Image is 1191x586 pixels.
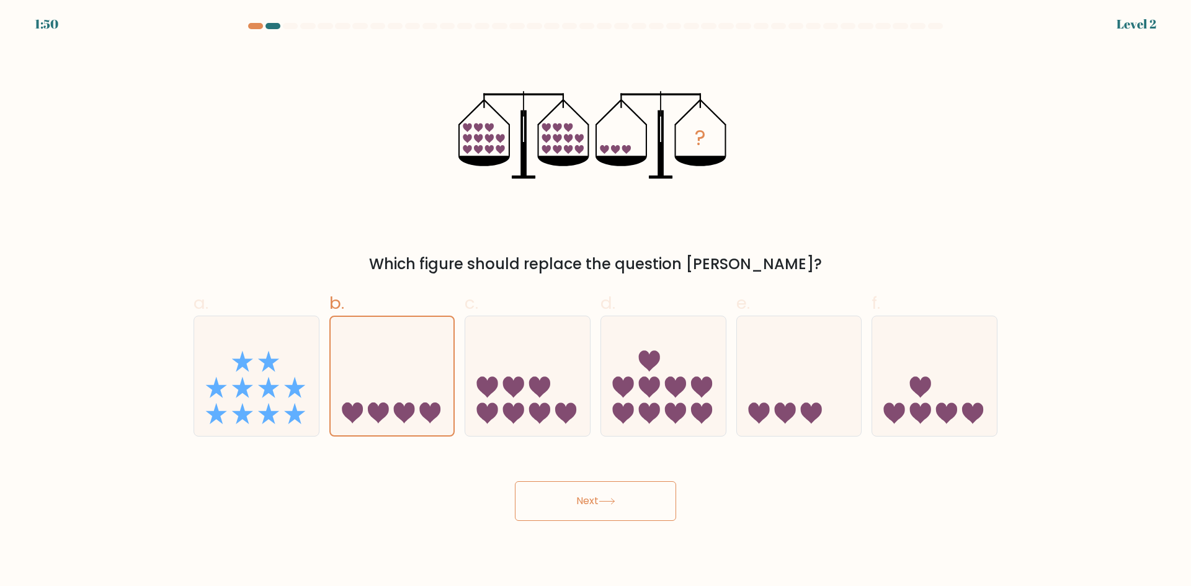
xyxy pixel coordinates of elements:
[872,291,880,315] span: f.
[600,291,615,315] span: d.
[465,291,478,315] span: c.
[194,291,208,315] span: a.
[695,123,706,153] tspan: ?
[35,15,58,33] div: 1:50
[515,481,676,521] button: Next
[329,291,344,315] span: b.
[1117,15,1156,33] div: Level 2
[201,253,990,275] div: Which figure should replace the question [PERSON_NAME]?
[736,291,750,315] span: e.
